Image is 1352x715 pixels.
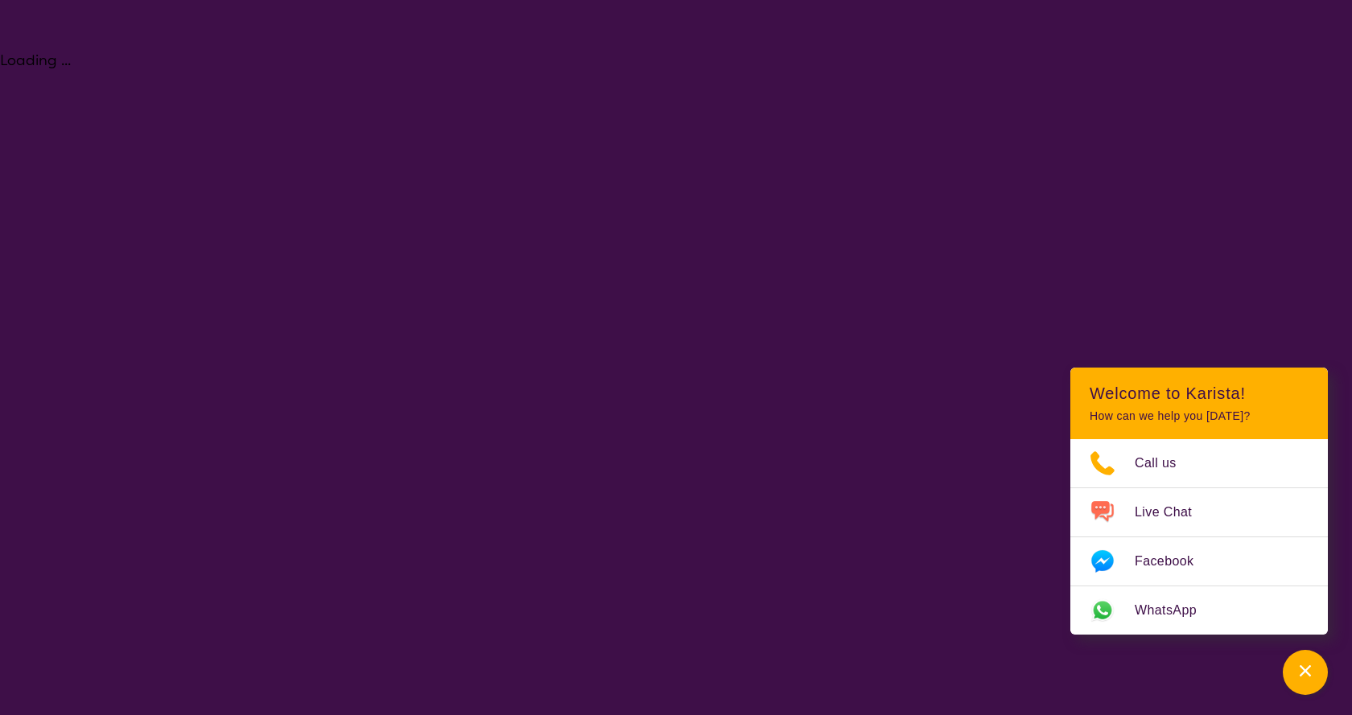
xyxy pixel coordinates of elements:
a: Web link opens in a new tab. [1070,586,1328,635]
span: Call us [1135,451,1196,475]
p: How can we help you [DATE]? [1090,409,1309,423]
h2: Welcome to Karista! [1090,384,1309,403]
span: Facebook [1135,549,1213,573]
div: Channel Menu [1070,368,1328,635]
span: Live Chat [1135,500,1211,524]
ul: Choose channel [1070,439,1328,635]
span: WhatsApp [1135,598,1216,623]
button: Channel Menu [1283,650,1328,695]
